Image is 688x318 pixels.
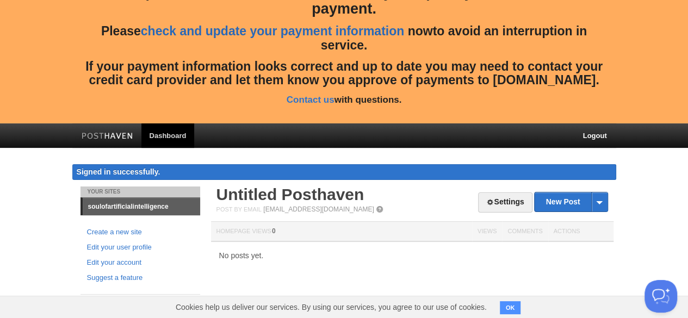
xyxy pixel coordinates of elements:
a: soulofartificialintelligence [83,198,200,215]
a: check and update your payment information [141,24,404,38]
iframe: Help Scout Beacon - Open [644,280,677,313]
span: 0 [272,227,276,235]
span: Post by Email [216,206,262,213]
th: Views [472,222,502,242]
th: Homepage Views [211,222,472,242]
th: Comments [502,222,548,242]
div: No posts yet. [211,252,613,259]
a: Edit your account [87,257,194,269]
a: Logout [574,123,615,148]
th: Actions [548,222,613,242]
strong: now [407,24,432,38]
h5: with questions. [80,95,608,105]
h4: If your payment information looks correct and up to date you may need to contact your credit card... [80,60,608,88]
a: [EMAIL_ADDRESS][DOMAIN_NAME] [263,205,374,213]
li: Your Sites [80,186,200,197]
span: Cookies help us deliver our services. By using our services, you agree to our use of cookies. [165,296,498,318]
img: Posthaven-bar [82,133,133,141]
a: Create a new site [87,227,194,238]
button: OK [500,301,521,314]
a: New Post [535,192,607,211]
a: Suggest a feature [87,272,194,284]
div: Signed in successfully. [72,164,616,180]
a: Dashboard [141,123,195,148]
a: Contact us [287,95,334,105]
a: Edit your user profile [87,242,194,253]
a: Untitled Posthaven [216,185,364,203]
h4: Please to avoid an interruption in service. [80,24,608,52]
a: Settings [478,192,532,213]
